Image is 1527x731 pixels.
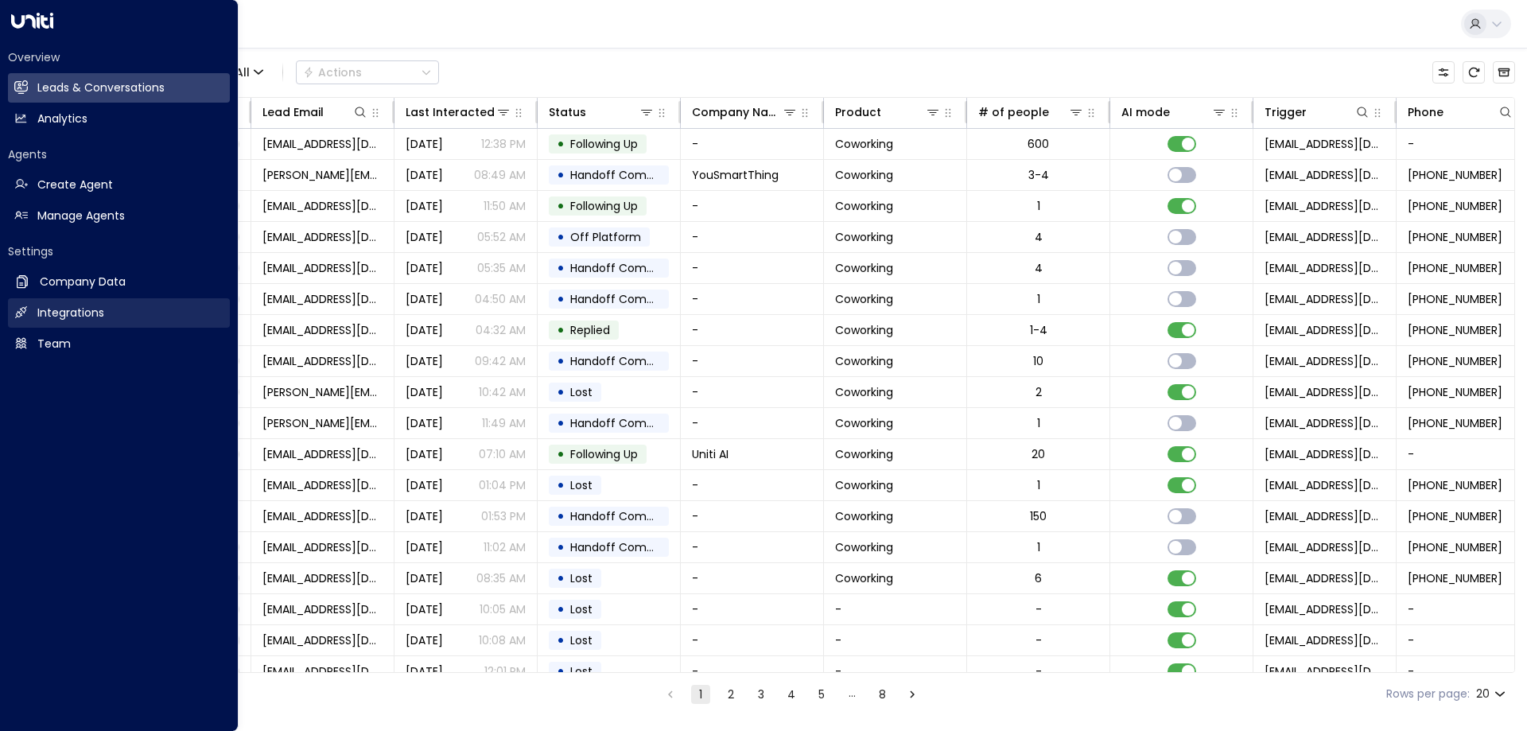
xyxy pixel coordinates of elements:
button: Go to page 2 [721,685,740,704]
td: - [681,594,824,624]
span: b.ghosh@bgprojects.co.uk [262,415,383,431]
p: 01:53 PM [481,508,526,524]
span: veritynalley@gmail.com [262,198,383,214]
span: Coworking [835,167,893,183]
td: - [681,129,824,159]
div: 1 [1037,415,1040,431]
p: 11:49 AM [482,415,526,431]
div: 20 [1032,446,1045,462]
div: • [557,286,565,313]
span: Sep 25, 2025 [406,508,443,524]
div: • [557,596,565,623]
span: noreply@notifications.hubspot.com [1265,384,1385,400]
span: Handoff Completed [570,167,682,183]
span: grainnecass92@hotmail.com [262,539,383,555]
td: - [824,656,967,686]
span: Coworking [835,539,893,555]
span: hello@getuniti.com [1265,601,1385,617]
div: Button group with a nested menu [296,60,439,84]
span: +46760807658 [1408,353,1502,369]
a: Team [8,329,230,359]
span: +447734320563 [1408,508,1502,524]
div: 6 [1035,570,1042,586]
a: Analytics [8,104,230,134]
span: noreply@notifications.hubspot.com [1265,508,1385,524]
span: noreply@notifications.hubspot.com [1265,353,1385,369]
div: • [557,255,565,282]
span: noreply@notifications.hubspot.com [1265,260,1385,276]
span: anika@getuniti.com [262,446,383,462]
span: noreply@notifications.hubspot.com [1265,477,1385,493]
div: 1 [1037,477,1040,493]
a: Create Agent [8,170,230,200]
p: 04:32 AM [476,322,526,338]
h2: Analytics [37,111,87,127]
button: page 1 [691,685,710,704]
td: - [681,222,824,252]
div: • [557,534,565,561]
span: Sep 11, 2025 [406,632,443,648]
div: • [557,161,565,189]
div: • [557,130,565,157]
h2: Team [37,336,71,352]
h2: Manage Agents [37,208,125,224]
span: Following Up [570,136,638,152]
td: - [824,625,967,655]
span: andy@utilda.co.uk [262,384,383,400]
button: Customize [1432,61,1455,84]
span: Lost [570,601,593,617]
div: AI mode [1121,103,1227,122]
div: • [557,565,565,592]
button: Go to page 4 [782,685,801,704]
span: ephrem@visionsolar.energy [262,353,383,369]
div: Last Interacted [406,103,511,122]
p: 05:35 AM [477,260,526,276]
h2: Settings [8,243,230,259]
span: Sep 17, 2025 [406,601,443,617]
td: - [681,656,824,686]
span: Sep 30, 2025 [406,384,443,400]
a: Company Data [8,267,230,297]
div: 3-4 [1028,167,1049,183]
span: Coworking [835,446,893,462]
span: Oct 02, 2025 [406,322,443,338]
span: +447999420783 [1408,477,1502,493]
span: Oct 02, 2025 [406,229,443,245]
a: Manage Agents [8,201,230,231]
div: • [557,472,565,499]
td: - [681,253,824,283]
div: Last Interacted [406,103,495,122]
span: Handoff Completed [570,260,682,276]
div: 1 [1037,291,1040,307]
span: Sep 19, 2025 [406,570,443,586]
span: noreply@notifications.hubspot.com [1265,539,1385,555]
td: - [681,191,824,221]
span: xuen3u@gmail.com [262,477,383,493]
p: 10:42 AM [479,384,526,400]
span: sabiha.kausar@mft.nhs.uk [262,508,383,524]
span: +447805925286 [1408,229,1502,245]
span: +447899711965 [1408,167,1502,183]
span: noreply@notifications.hubspot.com [1265,198,1385,214]
div: 600 [1028,136,1049,152]
span: Replied [570,322,610,338]
div: 4 [1035,229,1043,245]
span: mnlane1980@hotmail.com [262,229,383,245]
span: Sep 29, 2025 [406,446,443,462]
td: - [681,408,824,438]
span: +447516653961 [1408,384,1502,400]
div: # of people [978,103,1084,122]
span: Uniti AI [692,446,729,462]
p: 10:08 AM [479,632,526,648]
span: Oct 02, 2025 [406,198,443,214]
span: Coworking [835,415,893,431]
span: Lost [570,477,593,493]
span: Coworking [835,570,893,586]
span: Aug 22, 2025 [406,663,443,679]
span: noreply@notifications.hubspot.com [1265,570,1385,586]
div: Status [549,103,655,122]
span: mnlane1980@hotmail.com [262,291,383,307]
span: Oct 02, 2025 [406,260,443,276]
span: Coworking [835,508,893,524]
p: 04:50 AM [475,291,526,307]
